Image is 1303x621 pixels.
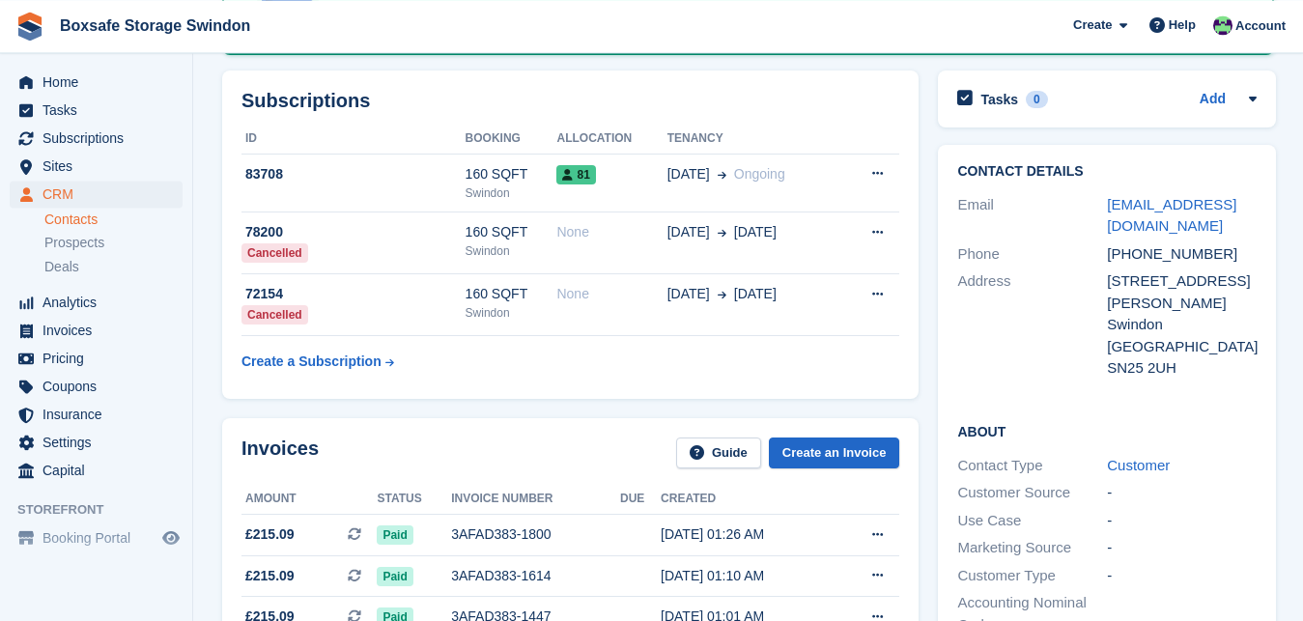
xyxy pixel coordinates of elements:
[10,401,183,428] a: menu
[44,234,104,252] span: Prospects
[466,222,557,242] div: 160 SQFT
[957,243,1107,266] div: Phone
[10,97,183,124] a: menu
[10,153,183,180] a: menu
[44,258,79,276] span: Deals
[42,97,158,124] span: Tasks
[10,457,183,484] a: menu
[957,270,1107,380] div: Address
[556,124,666,155] th: Allocation
[42,524,158,551] span: Booking Portal
[1107,357,1257,380] div: SN25 2UH
[451,566,620,586] div: 3AFAD383-1614
[1107,270,1257,314] div: [STREET_ADDRESS][PERSON_NAME]
[667,124,840,155] th: Tenancy
[42,153,158,180] span: Sites
[241,243,308,263] div: Cancelled
[241,438,319,469] h2: Invoices
[556,222,666,242] div: None
[1107,243,1257,266] div: [PHONE_NUMBER]
[1169,15,1196,35] span: Help
[15,12,44,41] img: stora-icon-8386f47178a22dfd0bd8f6a31ec36ba5ce8667c1dd55bd0f319d3a0aa187defe.svg
[10,429,183,456] a: menu
[1107,196,1236,235] a: [EMAIL_ADDRESS][DOMAIN_NAME]
[241,484,377,515] th: Amount
[10,317,183,344] a: menu
[769,438,900,469] a: Create an Invoice
[957,510,1107,532] div: Use Case
[10,373,183,400] a: menu
[957,537,1107,559] div: Marketing Source
[10,345,183,372] a: menu
[1107,314,1257,336] div: Swindon
[980,91,1018,108] h2: Tasks
[241,90,899,112] h2: Subscriptions
[1107,565,1257,587] div: -
[466,304,557,322] div: Swindon
[957,565,1107,587] div: Customer Type
[957,164,1257,180] h2: Contact Details
[241,164,466,184] div: 83708
[556,165,595,184] span: 81
[1200,89,1226,111] a: Add
[620,484,661,515] th: Due
[42,289,158,316] span: Analytics
[451,484,620,515] th: Invoice number
[667,164,710,184] span: [DATE]
[241,222,466,242] div: 78200
[241,124,466,155] th: ID
[667,284,710,304] span: [DATE]
[1026,91,1048,108] div: 0
[1235,16,1286,36] span: Account
[245,566,295,586] span: £215.09
[466,284,557,304] div: 160 SQFT
[1107,510,1257,532] div: -
[377,525,412,545] span: Paid
[10,69,183,96] a: menu
[42,401,158,428] span: Insurance
[676,438,761,469] a: Guide
[159,526,183,550] a: Preview store
[1213,15,1232,35] img: Kim Virabi
[10,289,183,316] a: menu
[957,482,1107,504] div: Customer Source
[1073,15,1112,35] span: Create
[241,305,308,325] div: Cancelled
[42,429,158,456] span: Settings
[377,484,451,515] th: Status
[556,284,666,304] div: None
[245,524,295,545] span: £215.09
[661,484,833,515] th: Created
[957,421,1257,440] h2: About
[42,457,158,484] span: Capital
[451,524,620,545] div: 3AFAD383-1800
[44,257,183,277] a: Deals
[661,566,833,586] div: [DATE] 01:10 AM
[241,352,382,372] div: Create a Subscription
[667,222,710,242] span: [DATE]
[42,317,158,344] span: Invoices
[1107,336,1257,358] div: [GEOGRAPHIC_DATA]
[466,242,557,260] div: Swindon
[1107,482,1257,504] div: -
[42,373,158,400] span: Coupons
[44,211,183,229] a: Contacts
[466,184,557,202] div: Swindon
[10,181,183,208] a: menu
[466,164,557,184] div: 160 SQFT
[661,524,833,545] div: [DATE] 01:26 AM
[241,284,466,304] div: 72154
[42,69,158,96] span: Home
[957,455,1107,477] div: Contact Type
[1107,537,1257,559] div: -
[10,125,183,152] a: menu
[241,344,394,380] a: Create a Subscription
[734,222,777,242] span: [DATE]
[377,567,412,586] span: Paid
[42,125,158,152] span: Subscriptions
[734,284,777,304] span: [DATE]
[52,10,258,42] a: Boxsafe Storage Swindon
[1107,457,1170,473] a: Customer
[734,166,785,182] span: Ongoing
[10,524,183,551] a: menu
